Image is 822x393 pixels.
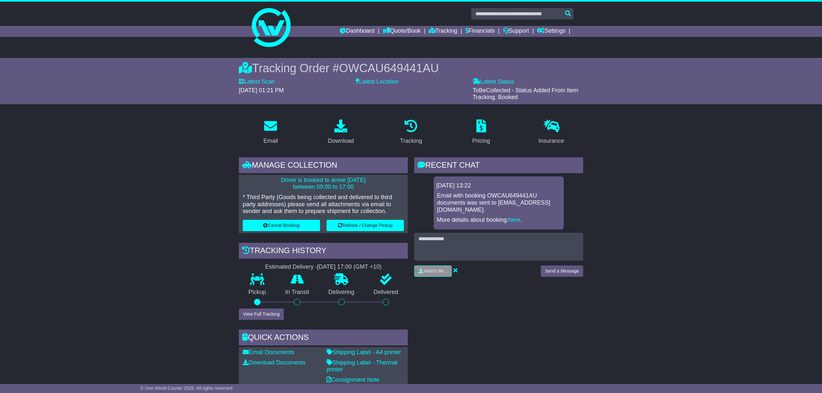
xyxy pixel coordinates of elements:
[340,26,374,37] a: Dashboard
[465,26,495,37] a: Financials
[396,117,426,148] a: Tracking
[239,78,275,85] label: Latest Scan
[239,243,408,260] div: Tracking history
[383,26,421,37] a: Quote/Book
[327,220,404,231] button: Rebook / Change Pickup
[400,137,422,145] div: Tracking
[436,182,561,189] div: [DATE] 13:22
[472,137,490,145] div: Pricing
[239,157,408,175] div: Manage collection
[243,194,404,215] p: * Third Party (Goods being collected and delivered to third party addresses) please send all atta...
[259,117,282,148] a: Email
[239,309,284,320] button: View Full Tracking
[319,289,364,296] p: Delivering
[327,349,401,355] a: Shipping Label - A4 printer
[328,137,354,145] div: Download
[243,177,404,191] p: Driver is booked to arrive [DATE] between 09:00 to 17:00
[243,349,294,355] a: Email Documents
[239,330,408,347] div: Quick Actions
[327,359,397,373] a: Shipping Label - Thermal printer
[437,217,561,224] p: More details about booking: .
[243,220,320,231] button: Cancel Booking
[468,117,494,148] a: Pricing
[239,87,284,94] span: [DATE] 01:21 PM
[503,26,529,37] a: Support
[539,137,564,145] div: Insurance
[429,26,457,37] a: Tracking
[537,26,565,37] a: Settings
[541,265,583,277] button: Send a Message
[276,289,319,296] p: In Transit
[356,78,398,85] label: Latest Location
[473,78,514,85] label: Latest Status
[263,137,278,145] div: Email
[239,289,276,296] p: Pickup
[140,386,234,391] span: © One World Courier 2025. All rights reserved.
[508,217,520,223] a: here
[239,264,408,271] div: Estimated Delivery -
[364,289,408,296] p: Delivered
[239,61,583,75] div: Tracking Order #
[437,192,561,213] p: Email with booking OWCAU649441AU documents was sent to [EMAIL_ADDRESS][DOMAIN_NAME].
[243,359,305,366] a: Download Documents
[327,376,379,383] a: Consignment Note
[473,87,578,101] span: ToBeCollected - Status Added From Item Tracking. Booked
[534,117,568,148] a: Insurance
[317,264,382,271] div: [DATE] 17:00 (GMT +10)
[339,62,439,75] span: OWCAU649441AU
[324,117,358,148] a: Download
[414,157,583,175] div: RECENT CHAT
